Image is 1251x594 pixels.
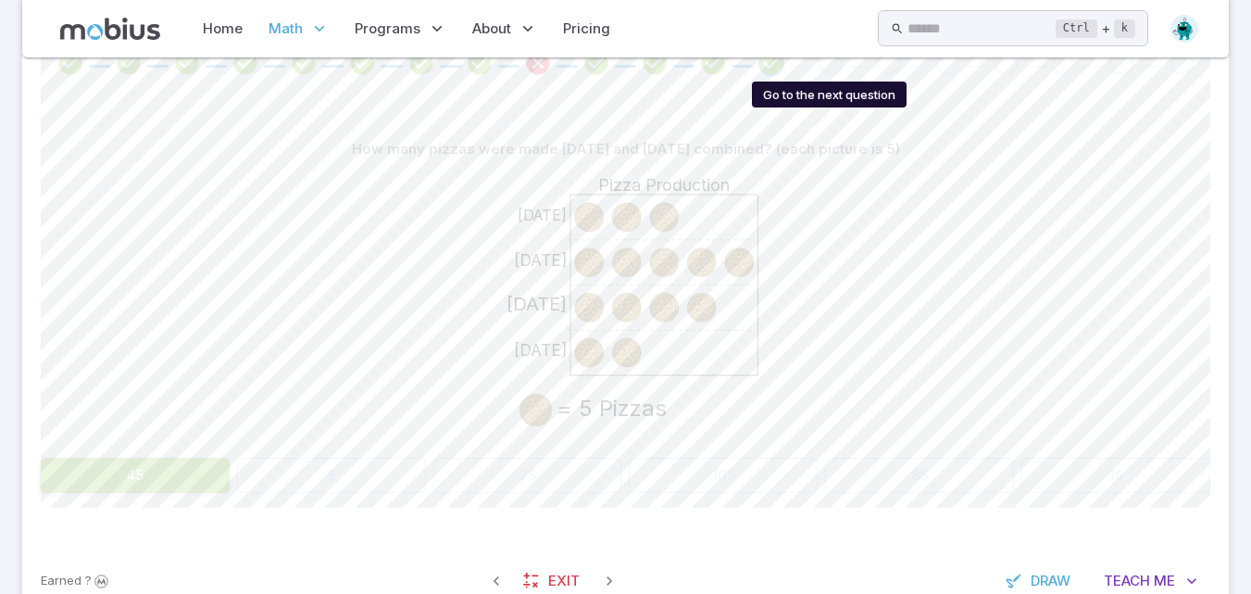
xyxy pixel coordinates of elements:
img: octagon.svg [1170,15,1198,43]
div: Review your answer [525,50,551,76]
div: Review your answer [642,50,668,76]
div: Go to the next question [876,50,902,76]
div: Review your answer [349,50,375,76]
div: Go to the next question [1169,50,1195,76]
text: = 5 Pizzas [557,395,667,422]
div: Review your answer [758,50,784,76]
a: Pricing [557,7,616,50]
span: About [472,19,511,39]
div: Review your answer [583,50,609,76]
text: Pizza Production [598,175,730,195]
button: 45 [41,458,230,493]
div: Go to the next question [818,50,844,76]
span: Exit [548,571,580,591]
text: [DATE] [506,292,566,315]
div: Review your answer [700,50,726,76]
div: Review your answer [291,50,317,76]
span: Math [269,19,303,39]
kbd: Ctrl [1056,19,1097,38]
span: Me [1154,571,1175,591]
span: ? [85,572,92,590]
div: + [1056,18,1135,40]
text: [DATE] [513,340,566,360]
p: How many pizzas were made [DATE] and [DATE] combined? (each picture is 5) [352,139,900,159]
div: Review your answer [116,50,142,76]
p: Earn Mobius dollars to buy game boosters [41,572,111,590]
div: Review your answer [408,50,434,76]
div: Go to the next question [934,50,960,76]
div: Go to the next question [993,50,1019,76]
div: Review your answer [174,50,200,76]
div: Review your answer [57,50,83,76]
div: Go to the next question [752,82,907,107]
div: Go to the next question [1051,50,1077,76]
span: Earned [41,572,81,590]
span: Draw [1031,571,1070,591]
a: Home [197,7,248,50]
text: [DATE] [517,207,566,224]
kbd: k [1114,19,1135,38]
text: [DATE] [513,250,566,270]
span: Teach [1104,571,1150,591]
div: Go to the next question [1109,50,1135,76]
div: Review your answer [467,50,493,76]
span: Programs [355,19,420,39]
div: Review your answer [232,50,258,76]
